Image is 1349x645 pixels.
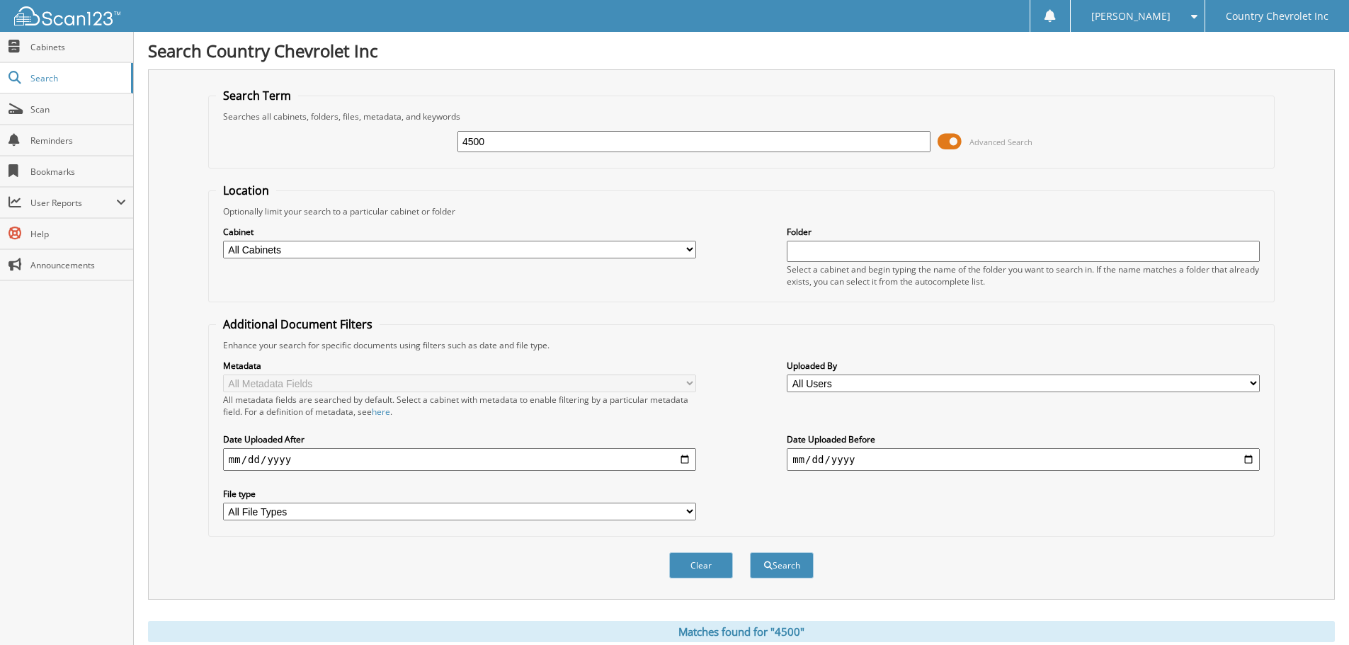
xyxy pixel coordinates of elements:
[969,137,1032,147] span: Advanced Search
[223,448,696,471] input: start
[1091,12,1171,21] span: [PERSON_NAME]
[223,394,696,418] div: All metadata fields are searched by default. Select a cabinet with metadata to enable filtering b...
[148,621,1335,642] div: Matches found for "4500"
[216,205,1267,217] div: Optionally limit your search to a particular cabinet or folder
[372,406,390,418] a: here
[216,339,1267,351] div: Enhance your search for specific documents using filters such as date and file type.
[216,316,380,332] legend: Additional Document Filters
[148,39,1335,62] h1: Search Country Chevrolet Inc
[787,360,1260,372] label: Uploaded By
[1226,12,1328,21] span: Country Chevrolet Inc
[30,228,126,240] span: Help
[30,135,126,147] span: Reminders
[30,41,126,53] span: Cabinets
[14,6,120,25] img: scan123-logo-white.svg
[216,110,1267,122] div: Searches all cabinets, folders, files, metadata, and keywords
[30,197,116,209] span: User Reports
[787,226,1260,238] label: Folder
[787,263,1260,287] div: Select a cabinet and begin typing the name of the folder you want to search in. If the name match...
[223,488,696,500] label: File type
[30,166,126,178] span: Bookmarks
[669,552,733,578] button: Clear
[30,259,126,271] span: Announcements
[787,448,1260,471] input: end
[750,552,814,578] button: Search
[787,433,1260,445] label: Date Uploaded Before
[223,226,696,238] label: Cabinet
[223,433,696,445] label: Date Uploaded After
[216,88,298,103] legend: Search Term
[30,72,124,84] span: Search
[216,183,276,198] legend: Location
[30,103,126,115] span: Scan
[223,360,696,372] label: Metadata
